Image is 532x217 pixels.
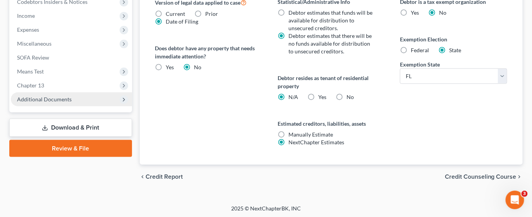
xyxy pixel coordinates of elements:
[445,174,523,180] button: Credit Counseling Course chevron_right
[449,47,461,53] span: State
[140,174,183,180] button: chevron_left Credit Report
[166,10,185,17] span: Current
[411,9,419,16] span: Yes
[194,64,202,70] span: No
[17,12,35,19] span: Income
[288,32,372,55] span: Debtor estimates that there will be no funds available for distribution to unsecured creditors.
[9,140,132,157] a: Review & File
[288,139,344,145] span: NextChapter Estimates
[439,9,446,16] span: No
[17,82,44,89] span: Chapter 13
[17,54,49,61] span: SOFA Review
[206,10,218,17] span: Prior
[288,94,298,100] span: N/A
[146,174,183,180] span: Credit Report
[9,119,132,137] a: Download & Print
[11,51,132,65] a: SOFA Review
[278,120,384,128] label: Estimated creditors, liabilities, assets
[318,94,326,100] span: Yes
[17,26,39,33] span: Expenses
[411,47,429,53] span: Federal
[400,35,507,43] label: Exemption Election
[347,94,354,100] span: No
[522,191,528,197] span: 3
[517,174,523,180] i: chevron_right
[288,9,372,31] span: Debtor estimates that funds will be available for distribution to unsecured creditors.
[278,74,384,90] label: Debtor resides as tenant of residential property
[445,174,517,180] span: Credit Counseling Course
[140,174,146,180] i: chevron_left
[288,131,333,138] span: Manually Estimate
[17,40,51,47] span: Miscellaneous
[400,60,440,68] label: Exemption State
[17,96,72,103] span: Additional Documents
[166,64,174,70] span: Yes
[17,68,44,75] span: Means Test
[166,18,199,25] span: Date of Filing
[506,191,524,209] iframe: Intercom live chat
[155,44,262,60] label: Does debtor have any property that needs immediate attention?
